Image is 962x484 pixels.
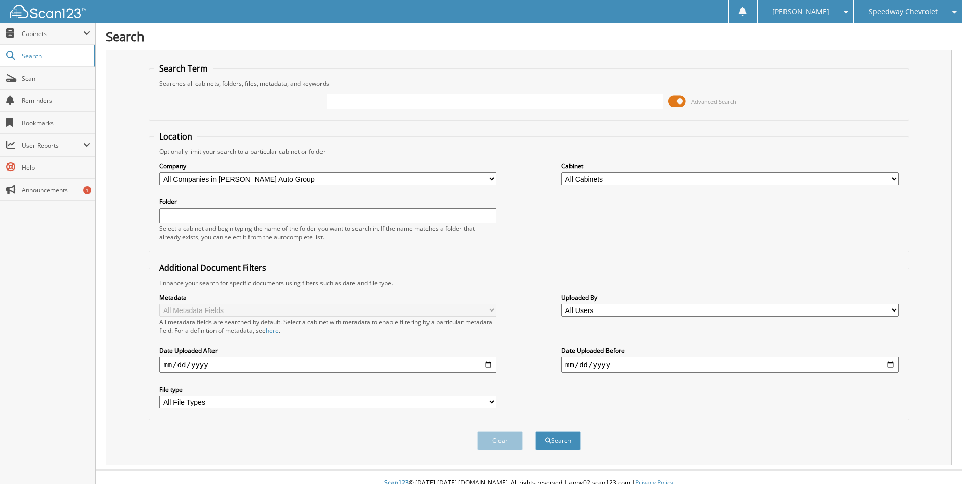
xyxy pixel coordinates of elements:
span: Bookmarks [22,119,90,127]
button: Search [535,431,581,450]
iframe: Chat Widget [911,435,962,484]
label: Metadata [159,293,496,302]
input: end [561,357,899,373]
label: Date Uploaded Before [561,346,899,355]
span: Advanced Search [691,98,736,106]
div: All metadata fields are searched by default. Select a cabinet with metadata to enable filtering b... [159,318,496,335]
span: Reminders [22,96,90,105]
h1: Search [106,28,952,45]
span: Announcements [22,186,90,194]
legend: Additional Document Filters [154,262,271,273]
input: start [159,357,496,373]
label: Folder [159,197,496,206]
div: Enhance your search for specific documents using filters such as date and file type. [154,279,903,287]
span: Scan [22,74,90,83]
span: Speedway Chevrolet [869,9,938,15]
label: Date Uploaded After [159,346,496,355]
span: User Reports [22,141,83,150]
legend: Search Term [154,63,213,74]
button: Clear [477,431,523,450]
span: Help [22,163,90,172]
div: 1 [83,186,91,194]
div: Optionally limit your search to a particular cabinet or folder [154,147,903,156]
label: Cabinet [561,162,899,170]
span: [PERSON_NAME] [772,9,829,15]
a: here [266,326,279,335]
div: Select a cabinet and begin typing the name of the folder you want to search in. If the name match... [159,224,496,241]
label: File type [159,385,496,394]
label: Company [159,162,496,170]
legend: Location [154,131,197,142]
img: scan123-logo-white.svg [10,5,86,18]
div: Searches all cabinets, folders, files, metadata, and keywords [154,79,903,88]
label: Uploaded By [561,293,899,302]
span: Cabinets [22,29,83,38]
span: Search [22,52,89,60]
